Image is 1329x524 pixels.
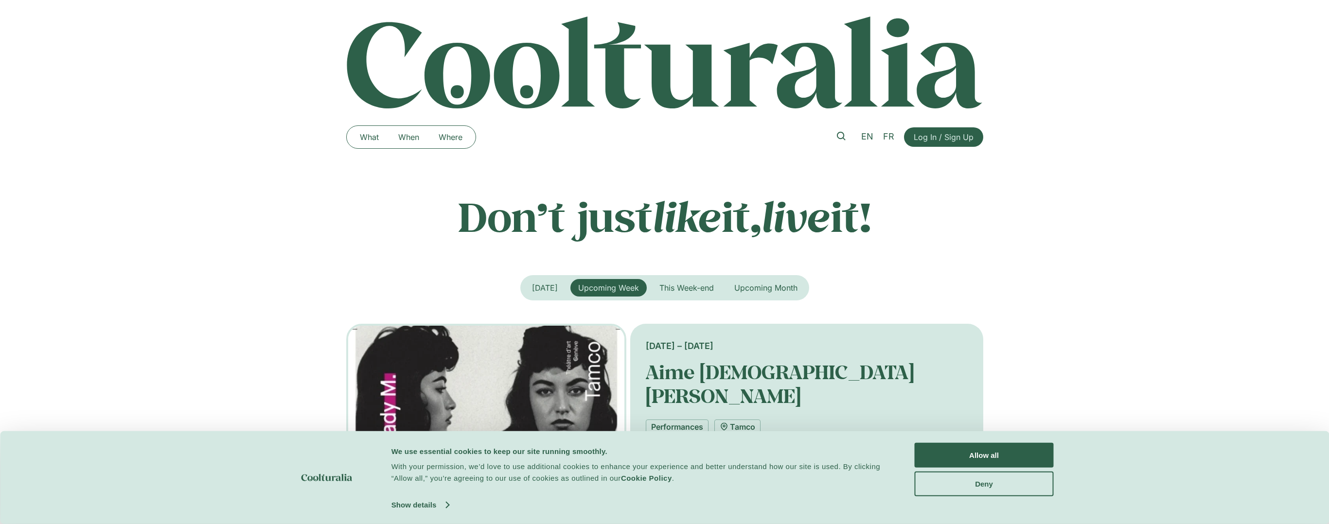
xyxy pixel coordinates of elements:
span: This Week-end [659,283,714,293]
span: Upcoming Month [734,283,797,293]
img: logo [301,474,352,481]
p: Don’t just it, it! [346,192,983,241]
span: . [672,474,674,482]
span: FR [883,131,894,141]
a: FR [878,130,899,144]
nav: Menu [350,129,472,145]
span: EN [861,131,873,141]
span: [DATE] [532,283,558,293]
button: Deny [915,471,1054,496]
div: We use essential cookies to keep our site running smoothly. [391,445,893,457]
a: Show details [391,498,449,512]
em: live [762,189,831,243]
span: Upcoming Week [578,283,639,293]
img: Coolturalia - Aime Lady M. [346,324,627,513]
a: What [350,129,389,145]
a: Tamco [714,419,761,434]
a: When [389,129,429,145]
span: Log In / Sign Up [914,131,974,143]
a: Log In / Sign Up [904,127,983,147]
em: like [653,189,722,243]
a: Performances [646,419,709,434]
span: With your permission, we’d love to use additional cookies to enhance your experience and better u... [391,462,881,482]
a: EN [856,130,878,144]
div: [DATE] – [DATE] [646,339,967,352]
a: Cookie Policy [621,474,672,482]
a: Where [429,129,472,145]
button: Allow all [915,443,1054,468]
a: Aime [DEMOGRAPHIC_DATA][PERSON_NAME] [646,359,914,408]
